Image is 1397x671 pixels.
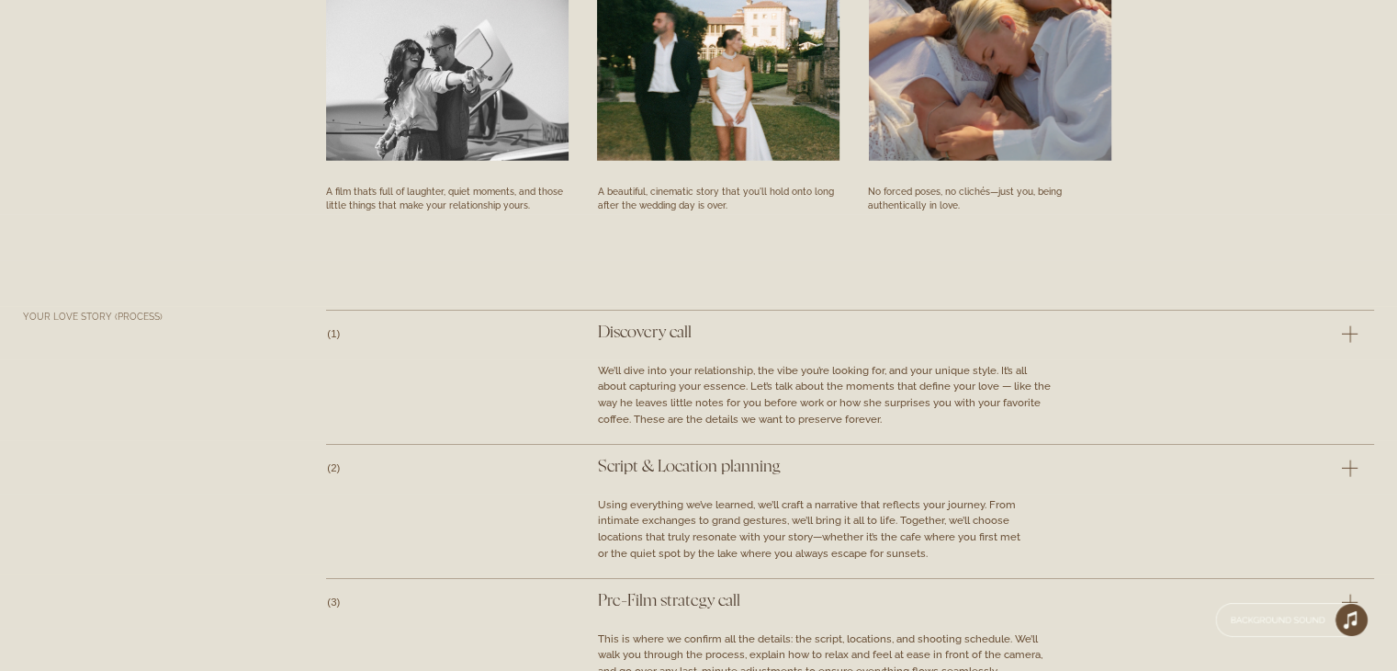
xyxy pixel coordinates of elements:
[326,185,566,212] div: A film that’s full of laughter, quiet moments, and those little things that make your relationshi...
[597,497,1052,563] div: Using everything we’ve learned, we’ll craft a narrative that reflects your journey. From intimate...
[597,363,1052,428] div: We’ll dive into your relationship, the vibe you’re looking for, and your unique style. It’s all a...
[23,310,163,324] div: Your Love Story (process)
[597,185,837,212] div: A beautiful, cinematic story that you'll hold onto long after the wedding day is over.
[868,185,1108,212] div: No forced poses, no clichés—just you, being authentically in love.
